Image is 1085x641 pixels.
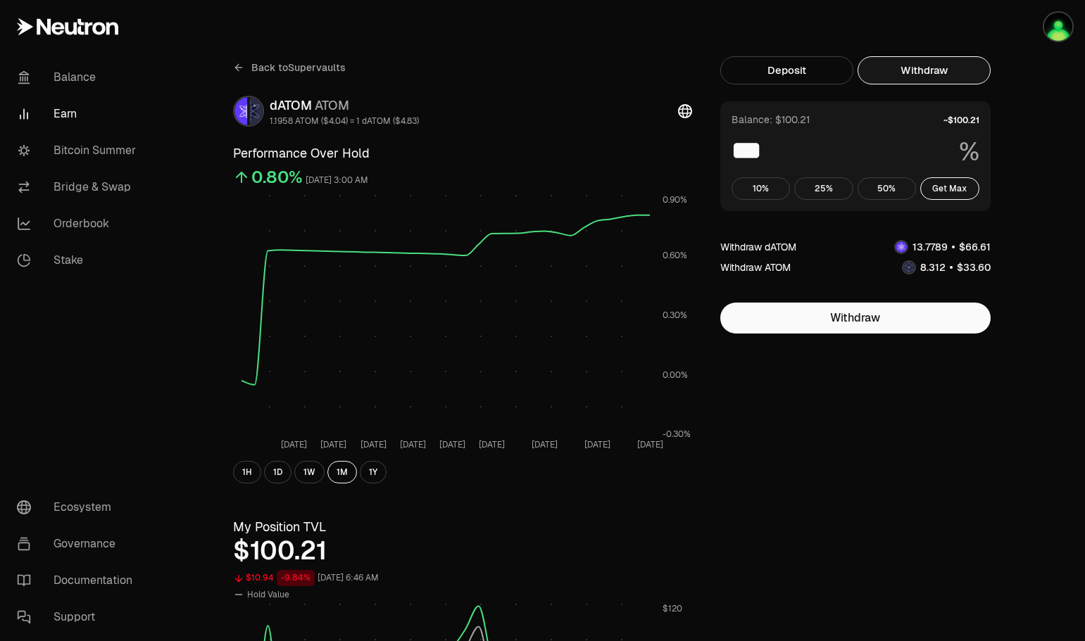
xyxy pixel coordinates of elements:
img: dATOM Logo [234,97,247,125]
tspan: 0.00% [663,369,688,381]
button: 1D [264,461,291,483]
button: 1Y [360,461,387,483]
div: $100.21 [233,537,692,565]
a: Back toSupervaults [233,56,346,79]
button: Withdraw [720,303,991,334]
a: Ecosystem [6,489,152,526]
tspan: [DATE] [360,439,386,450]
div: 1.1958 ATOM ($4.04) = 1 dATOM ($4.83) [270,115,419,127]
tspan: 0.90% [663,194,687,205]
tspan: [DATE] [584,439,610,450]
tspan: [DATE] [531,439,557,450]
img: ATOM Logo [250,97,263,125]
tspan: [DATE] [636,439,663,450]
tspan: -0.30% [663,429,691,440]
tspan: [DATE] [320,439,346,450]
tspan: [DATE] [439,439,465,450]
a: Stake [6,242,152,279]
span: Back to Supervaults [251,61,346,75]
a: Bridge & Swap [6,169,152,205]
a: Support [6,599,152,635]
button: 50% [858,177,917,200]
button: 10% [732,177,791,200]
div: $10.94 [246,570,274,586]
button: Withdraw [858,56,991,84]
a: Orderbook [6,205,152,242]
span: Hold Value [247,589,289,600]
div: [DATE] 3:00 AM [306,172,368,189]
button: 1M [327,461,357,483]
tspan: [DATE] [281,439,307,450]
img: 0xEvilPixie (DROP,Neutron) [1044,13,1072,41]
div: dATOM [270,96,419,115]
button: 1H [233,461,261,483]
a: Balance [6,59,152,96]
img: ATOM Logo [903,262,915,273]
div: 0.80% [251,166,303,189]
button: 25% [794,177,853,200]
img: dATOM Logo [896,241,907,253]
span: % [959,138,979,166]
h3: My Position TVL [233,517,692,537]
button: 1W [294,461,325,483]
div: Withdraw ATOM [720,260,791,274]
h3: Performance Over Hold [233,144,692,163]
tspan: 0.30% [663,310,687,321]
div: Balance: $100.21 [732,113,810,127]
a: Documentation [6,562,152,599]
a: Earn [6,96,152,132]
tspan: $120 [663,603,682,614]
div: Withdraw dATOM [720,240,796,254]
button: Deposit [720,56,853,84]
a: Governance [6,526,152,562]
button: Get Max [920,177,979,200]
a: Bitcoin Summer [6,132,152,169]
tspan: 0.60% [663,250,687,261]
span: ATOM [315,97,349,113]
div: -9.84% [277,570,315,586]
div: [DATE] 6:46 AM [318,570,379,586]
tspan: [DATE] [478,439,504,450]
tspan: [DATE] [399,439,425,450]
